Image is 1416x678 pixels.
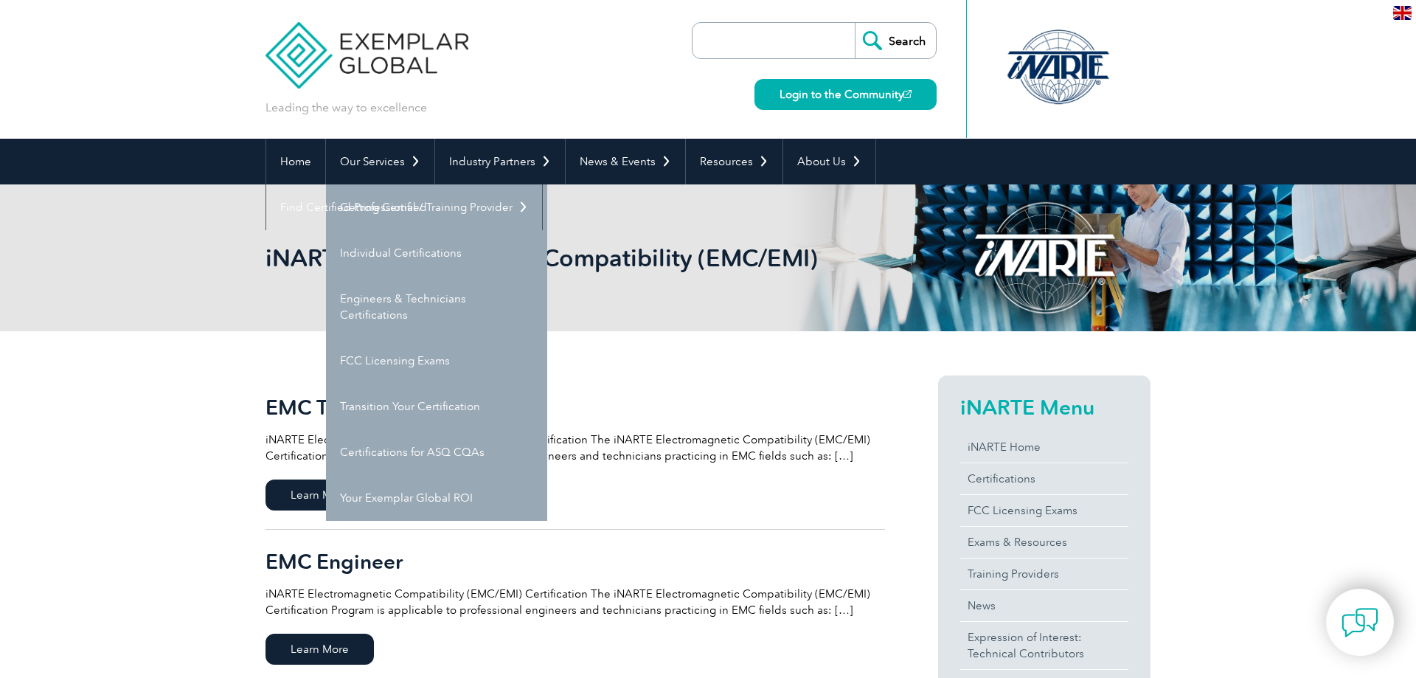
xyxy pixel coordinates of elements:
[265,432,885,464] p: iNARTE Electromagnetic Compatibility (EMC/EMI) Certification The iNARTE Electromagnetic Compatibi...
[435,139,565,184] a: Industry Partners
[686,139,782,184] a: Resources
[960,495,1128,526] a: FCC Licensing Exams
[903,90,912,98] img: open_square.png
[855,23,936,58] input: Search
[1342,604,1378,641] img: contact-chat.png
[754,79,937,110] a: Login to the Community
[960,590,1128,621] a: News
[265,550,885,573] h2: EMC Engineer
[960,527,1128,558] a: Exams & Resources
[326,276,547,338] a: Engineers & Technicians Certifications
[783,139,875,184] a: About Us
[265,634,374,665] span: Learn More
[265,243,832,272] h1: iNARTE Electromagnetic Compatibility (EMC/EMI)
[960,432,1128,463] a: iNARTE Home
[566,139,685,184] a: News & Events
[265,100,427,116] p: Leading the way to excellence
[326,338,547,384] a: FCC Licensing Exams
[265,376,885,530] a: EMC Technician iNARTE Electromagnetic Compatibility (EMC/EMI) Certification The iNARTE Electromag...
[326,139,434,184] a: Our Services
[326,475,547,521] a: Your Exemplar Global ROI
[265,395,885,419] h2: EMC Technician
[960,622,1128,669] a: Expression of Interest:Technical Contributors
[326,384,547,429] a: Transition Your Certification
[265,586,885,618] p: iNARTE Electromagnetic Compatibility (EMC/EMI) Certification The iNARTE Electromagnetic Compatibi...
[960,395,1128,419] h2: iNARTE Menu
[960,463,1128,494] a: Certifications
[326,230,547,276] a: Individual Certifications
[266,139,325,184] a: Home
[265,480,374,511] span: Learn More
[326,429,547,475] a: Certifications for ASQ CQAs
[1393,6,1412,20] img: en
[266,184,542,230] a: Find Certified Professional / Training Provider
[960,558,1128,589] a: Training Providers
